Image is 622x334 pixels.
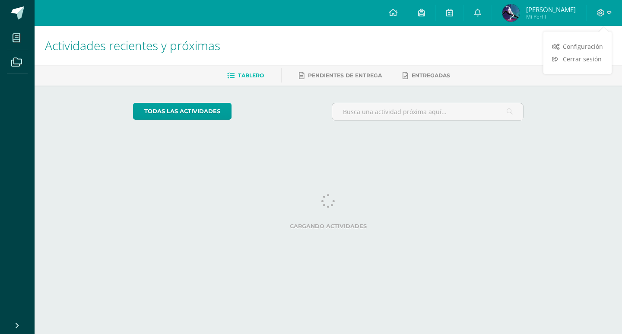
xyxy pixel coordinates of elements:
span: [PERSON_NAME] [526,5,576,14]
label: Cargando actividades [133,223,524,229]
span: Tablero [238,72,264,79]
input: Busca una actividad próxima aquí... [332,103,524,120]
a: Configuración [543,40,612,53]
span: Configuración [563,42,603,51]
a: todas las Actividades [133,103,232,120]
span: Actividades recientes y próximas [45,37,220,54]
a: Cerrar sesión [543,53,612,65]
span: Cerrar sesión [563,55,602,63]
span: Mi Perfil [526,13,576,20]
span: Entregadas [412,72,450,79]
img: 275db963508f5c90b83d19d8e2f96d7d.png [502,4,520,22]
a: Entregadas [403,69,450,83]
a: Tablero [227,69,264,83]
span: Pendientes de entrega [308,72,382,79]
a: Pendientes de entrega [299,69,382,83]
